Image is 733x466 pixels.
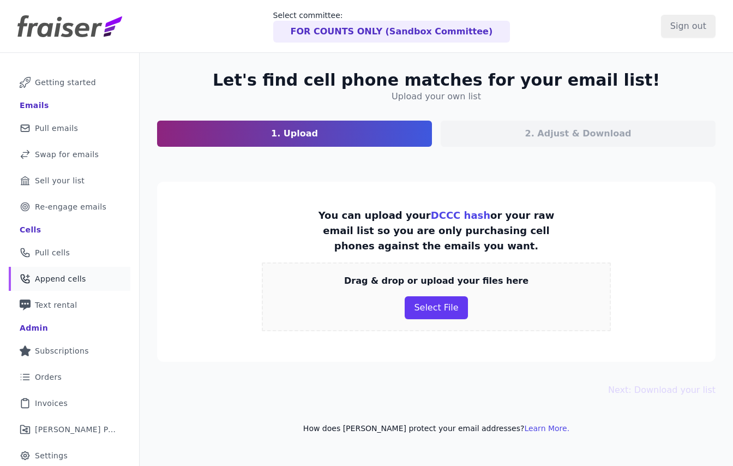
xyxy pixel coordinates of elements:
[35,372,62,383] span: Orders
[35,149,99,160] span: Swap for emails
[35,175,85,186] span: Sell your list
[35,424,117,435] span: [PERSON_NAME] Performance
[9,70,130,94] a: Getting started
[344,274,528,288] p: Drag & drop or upload your files here
[35,77,96,88] span: Getting started
[9,417,130,441] a: [PERSON_NAME] Performance
[20,224,41,235] div: Cells
[524,423,569,434] button: Learn More.
[35,450,68,461] span: Settings
[35,398,68,409] span: Invoices
[35,273,86,284] span: Append cells
[273,10,510,43] a: Select committee: FOR COUNTS ONLY (Sandbox Committee)
[273,10,510,21] p: Select committee:
[661,15,716,38] input: Sign out
[431,210,490,221] a: DCCC hash
[305,208,567,254] p: You can upload your or your raw email list so you are only purchasing cell phones against the ema...
[9,142,130,166] a: Swap for emails
[9,116,130,140] a: Pull emails
[20,322,48,333] div: Admin
[9,293,130,317] a: Text rental
[405,296,467,319] button: Select File
[392,90,481,103] h4: Upload your own list
[9,365,130,389] a: Orders
[35,123,78,134] span: Pull emails
[525,127,632,140] p: 2. Adjust & Download
[9,391,130,415] a: Invoices
[9,195,130,219] a: Re-engage emails
[271,127,318,140] p: 1. Upload
[35,345,89,356] span: Subscriptions
[9,169,130,193] a: Sell your list
[20,100,49,111] div: Emails
[9,339,130,363] a: Subscriptions
[17,15,122,37] img: Fraiser Logo
[9,241,130,265] a: Pull cells
[213,70,660,90] h2: Let's find cell phone matches for your email list!
[608,384,716,397] button: Next: Download your list
[35,201,106,212] span: Re-engage emails
[35,247,70,258] span: Pull cells
[291,25,493,38] p: FOR COUNTS ONLY (Sandbox Committee)
[9,267,130,291] a: Append cells
[35,300,77,310] span: Text rental
[157,121,432,147] a: 1. Upload
[157,423,716,434] p: How does [PERSON_NAME] protect your email addresses?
